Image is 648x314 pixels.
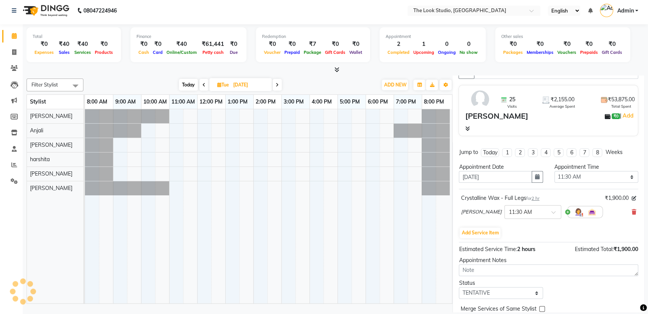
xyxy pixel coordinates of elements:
[600,4,613,17] img: Admin
[605,194,629,202] span: ₹1,900.00
[600,50,624,55] span: Gift Cards
[386,33,480,40] div: Appointment
[549,104,575,109] span: Average Spent
[282,50,302,55] span: Prepaid
[33,50,56,55] span: Expenses
[215,82,231,88] span: Tue
[459,279,543,287] div: Status
[33,40,56,49] div: ₹0
[422,96,446,107] a: 8:00 PM
[151,50,165,55] span: Card
[93,50,115,55] span: Products
[632,196,636,201] i: Edit price
[459,171,532,183] input: yyyy-mm-dd
[137,33,240,40] div: Finance
[613,246,638,253] span: ₹1,900.00
[137,50,151,55] span: Cash
[226,96,249,107] a: 1:00 PM
[30,127,43,134] span: Anjali
[458,40,480,49] div: 0
[198,96,224,107] a: 12:00 PM
[30,170,72,177] span: [PERSON_NAME]
[555,50,578,55] span: Vouchers
[587,207,596,217] img: Interior.png
[528,148,538,157] li: 3
[461,208,501,216] span: [PERSON_NAME]
[501,33,624,40] div: Other sales
[465,110,528,122] div: [PERSON_NAME]
[386,50,411,55] span: Completed
[459,148,478,156] div: Jump to
[621,111,635,120] a: Add
[72,40,93,49] div: ₹40
[151,40,165,49] div: ₹0
[227,40,240,49] div: ₹0
[551,96,574,104] span: ₹2,155.00
[72,50,93,55] span: Services
[501,50,525,55] span: Packages
[620,111,635,120] span: |
[262,40,282,49] div: ₹0
[30,185,72,192] span: [PERSON_NAME]
[411,40,436,49] div: 1
[30,113,72,119] span: [PERSON_NAME]
[578,50,600,55] span: Prepaids
[458,50,480,55] span: No show
[231,79,269,91] input: 2025-10-07
[113,96,138,107] a: 9:00 AM
[469,88,491,110] img: avatar
[30,98,46,105] span: Stylist
[56,40,72,49] div: ₹40
[459,246,517,253] span: Estimated Service Time:
[592,148,602,157] li: 8
[165,40,199,49] div: ₹40
[531,196,539,201] span: 2 hr
[541,148,551,157] li: 4
[338,96,362,107] a: 5:00 PM
[525,40,555,49] div: ₹0
[93,40,115,49] div: ₹0
[199,40,227,49] div: ₹61,441
[323,50,347,55] span: Gift Cards
[578,40,600,49] div: ₹0
[323,40,347,49] div: ₹0
[617,7,634,15] span: Admin
[411,50,436,55] span: Upcoming
[436,40,458,49] div: 0
[201,50,226,55] span: Petty cash
[228,50,240,55] span: Due
[262,50,282,55] span: Voucher
[461,194,539,202] div: Crystalline Wax - Full Legs
[282,96,306,107] a: 3:00 PM
[302,50,323,55] span: Package
[31,82,58,88] span: Filter Stylist
[509,96,515,104] span: 25
[526,196,539,201] small: for
[574,207,583,217] img: Hairdresser.png
[554,163,638,171] div: Appointment Time
[575,246,613,253] span: Estimated Total:
[366,96,390,107] a: 6:00 PM
[515,148,525,157] li: 2
[483,149,497,157] div: Today
[507,104,517,109] span: Visits
[501,40,525,49] div: ₹0
[262,33,364,40] div: Redemption
[394,96,418,107] a: 7:00 PM
[517,246,535,253] span: 2 hours
[605,148,622,156] div: Weeks
[254,96,278,107] a: 2:00 PM
[459,256,638,264] div: Appointment Notes
[302,40,323,49] div: ₹7
[386,40,411,49] div: 2
[460,228,501,238] button: Add Service Item
[566,148,576,157] li: 6
[57,50,72,55] span: Sales
[169,96,197,107] a: 11:00 AM
[382,80,408,90] button: ADD NEW
[179,79,198,91] span: Today
[165,50,199,55] span: Online/Custom
[30,156,50,163] span: harshita
[310,96,334,107] a: 4:00 PM
[347,40,364,49] div: ₹0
